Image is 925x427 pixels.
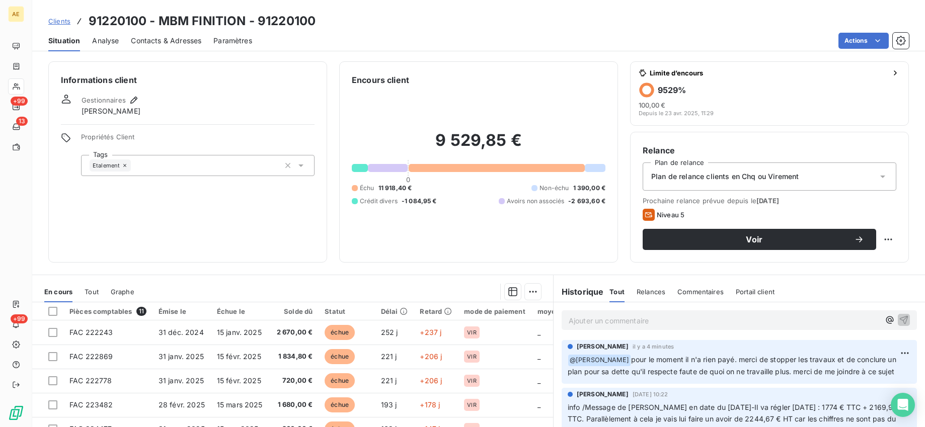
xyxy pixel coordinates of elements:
div: Statut [325,307,368,315]
span: Portail client [736,288,775,296]
span: 15 févr. 2025 [217,352,261,361]
span: FAC 222869 [69,352,113,361]
span: @ [PERSON_NAME] [568,355,631,366]
span: _ [537,400,541,409]
h3: 91220100 - MBM FINITION - 91220100 [89,12,316,30]
span: +206 j [420,376,442,385]
h6: Historique [554,286,604,298]
div: AE [8,6,24,22]
span: 221 j [381,352,397,361]
span: Etalement [93,162,120,168]
span: 0 [406,176,410,184]
div: Open Intercom Messenger [891,393,915,417]
span: Clients [48,17,70,25]
span: Commentaires [677,288,724,296]
span: VIR [467,329,476,335]
span: Tout [609,288,625,296]
span: 31 janv. 2025 [159,352,204,361]
span: Non-échu [539,184,569,193]
span: Voir [655,235,854,243]
div: mode de paiement [464,307,525,315]
span: Paramètres [213,36,252,46]
span: VIR [467,402,476,408]
button: Actions [838,33,889,49]
span: [DATE] [756,197,779,205]
span: VIR [467,378,476,384]
div: Solde dû [275,307,313,315]
span: _ [537,328,541,336]
span: Niveau 5 [657,211,684,219]
span: 193 j [381,400,397,409]
span: 15 mars 2025 [217,400,263,409]
span: 2 670,00 € [275,327,313,337]
span: +178 j [420,400,440,409]
span: échue [325,349,355,364]
span: 28 févr. 2025 [159,400,205,409]
span: FAC 222778 [69,376,112,385]
span: Tout [85,288,99,296]
h2: 9 529,85 € [352,130,605,160]
span: FAC 223482 [69,400,113,409]
span: 1 390,00 € [573,184,606,193]
span: 13 [16,117,28,126]
span: 252 j [381,328,398,336]
span: Plan de relance clients en Chq ou Virement [651,172,799,182]
span: 31 déc. 2024 [159,328,204,336]
span: Crédit divers [360,197,398,206]
span: -1 084,95 € [402,197,437,206]
h6: Informations client [61,74,315,86]
span: échue [325,373,355,388]
h6: 9529 % [658,85,686,95]
div: Retard [420,307,452,315]
span: Propriétés Client [81,133,315,147]
span: _ [537,376,541,385]
span: Analyse [92,36,119,46]
div: Délai [381,307,408,315]
span: +206 j [420,352,442,361]
h6: Encours client [352,74,409,86]
a: Clients [48,16,70,26]
span: +237 j [420,328,441,336]
span: Gestionnaires [82,96,126,104]
span: _ [537,352,541,361]
div: Échue le [217,307,263,315]
span: Depuis le 23 avr. 2025, 11:29 [639,110,714,116]
span: -2 693,60 € [568,197,605,206]
button: Limite d’encours9529%100,00 €Depuis le 23 avr. 2025, 11:29 [630,61,909,126]
span: il y a 4 minutes [633,344,674,350]
span: 11 [136,307,146,316]
span: 1 834,80 € [275,352,313,362]
span: [PERSON_NAME] [82,106,140,116]
span: +99 [11,314,28,323]
span: 221 j [381,376,397,385]
span: 31 janv. 2025 [159,376,204,385]
span: [PERSON_NAME] [577,390,629,399]
span: 100,00 € [639,101,665,109]
span: pour le moment il n'a rien payé. merci de stopper les travaux et de conclure un plan pour sa dett... [568,355,898,376]
span: Graphe [111,288,134,296]
img: Logo LeanPay [8,405,24,421]
input: Ajouter une valeur [131,161,139,170]
span: Limite d’encours [650,69,887,77]
span: Relances [637,288,665,296]
span: En cours [44,288,72,296]
span: Situation [48,36,80,46]
h6: Relance [643,144,896,156]
div: Pièces comptables [69,307,146,316]
span: Prochaine relance prévue depuis le [643,197,896,205]
span: 11 918,40 € [378,184,412,193]
span: échue [325,397,355,412]
span: [DATE] 10:22 [633,391,668,397]
span: Échu [360,184,374,193]
span: VIR [467,354,476,360]
button: Voir [643,229,876,250]
span: FAC 222243 [69,328,113,336]
span: échue [325,325,355,340]
span: Contacts & Adresses [131,36,201,46]
span: +99 [11,97,28,106]
span: 15 janv. 2025 [217,328,262,336]
span: Avoirs non associés [507,197,564,206]
span: [PERSON_NAME] [577,342,629,351]
div: Émise le [159,307,205,315]
span: 1 680,00 € [275,400,313,410]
